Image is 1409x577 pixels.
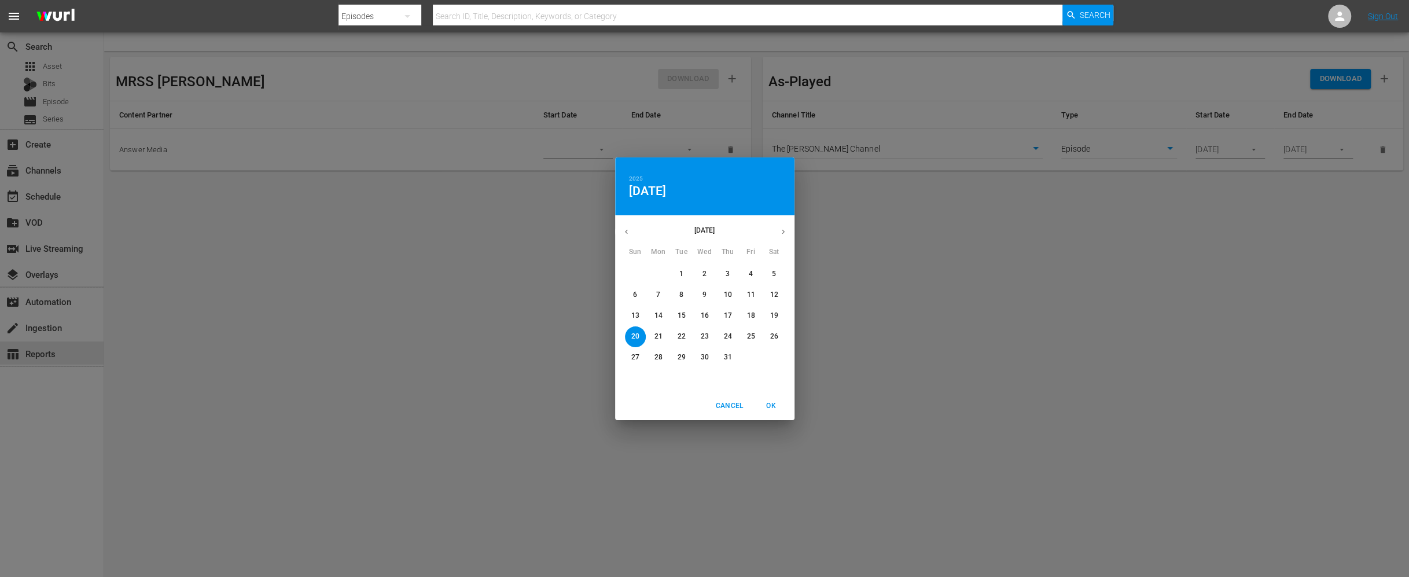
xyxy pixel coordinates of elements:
[746,290,755,300] p: 11
[654,332,662,341] p: 21
[764,285,785,306] button: 12
[718,264,738,285] button: 3
[631,352,639,362] p: 27
[694,326,715,347] button: 23
[671,264,692,285] button: 1
[741,326,761,347] button: 25
[741,247,761,258] span: Fri
[631,332,639,341] p: 20
[671,285,692,306] button: 8
[718,247,738,258] span: Thu
[723,311,731,321] p: 17
[718,347,738,368] button: 31
[694,247,715,258] span: Wed
[718,306,738,326] button: 17
[677,352,685,362] p: 29
[764,247,785,258] span: Sat
[757,400,785,412] span: OK
[625,247,646,258] span: Sun
[723,332,731,341] p: 24
[715,400,743,412] span: Cancel
[671,306,692,326] button: 15
[753,396,790,416] button: OK
[700,311,708,321] p: 16
[764,306,785,326] button: 19
[648,285,669,306] button: 7
[671,326,692,347] button: 22
[726,269,730,279] p: 3
[770,311,778,321] p: 19
[7,9,21,23] span: menu
[1368,12,1398,21] a: Sign Out
[718,285,738,306] button: 10
[711,396,748,416] button: Cancel
[677,332,685,341] p: 22
[629,183,667,199] button: [DATE]
[700,332,708,341] p: 23
[741,285,761,306] button: 11
[638,225,772,236] p: [DATE]
[654,352,662,362] p: 28
[749,269,753,279] p: 4
[671,347,692,368] button: 29
[741,264,761,285] button: 4
[679,269,683,279] p: 1
[741,306,761,326] button: 18
[1080,5,1110,25] span: Search
[694,264,715,285] button: 2
[648,247,669,258] span: Mon
[694,306,715,326] button: 16
[764,264,785,285] button: 5
[677,311,685,321] p: 15
[770,290,778,300] p: 12
[770,332,778,341] p: 26
[648,326,669,347] button: 21
[28,3,83,30] img: ans4CAIJ8jUAAAAAAAAAAAAAAAAAAAAAAAAgQb4GAAAAAAAAAAAAAAAAAAAAAAAAJMjXAAAAAAAAAAAAAAAAAAAAAAAAgAT5G...
[772,269,776,279] p: 5
[631,311,639,321] p: 13
[718,326,738,347] button: 24
[629,174,643,184] button: 2025
[654,311,662,321] p: 14
[702,290,707,300] p: 9
[648,347,669,368] button: 28
[625,326,646,347] button: 20
[625,285,646,306] button: 6
[625,306,646,326] button: 13
[723,352,731,362] p: 31
[723,290,731,300] p: 10
[700,352,708,362] p: 30
[625,347,646,368] button: 27
[694,347,715,368] button: 30
[633,290,637,300] p: 6
[671,247,692,258] span: Tue
[746,332,755,341] p: 25
[679,290,683,300] p: 8
[702,269,707,279] p: 2
[694,285,715,306] button: 9
[656,290,660,300] p: 7
[764,326,785,347] button: 26
[648,306,669,326] button: 14
[746,311,755,321] p: 18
